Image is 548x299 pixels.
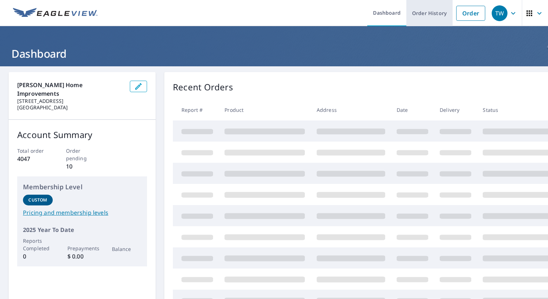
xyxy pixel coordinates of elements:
p: Total order [17,147,50,155]
p: $ 0.00 [67,252,97,261]
p: 0 [23,252,53,261]
a: Order [456,6,485,21]
p: Reports Completed [23,237,53,252]
img: EV Logo [13,8,98,19]
th: Report # [173,99,219,120]
p: [STREET_ADDRESS] [17,98,124,104]
p: 4047 [17,155,50,163]
th: Date [391,99,434,120]
p: Balance [112,245,142,253]
th: Address [311,99,391,120]
p: [GEOGRAPHIC_DATA] [17,104,124,111]
th: Delivery [434,99,477,120]
p: 10 [66,162,99,171]
div: TW [492,5,507,21]
p: 2025 Year To Date [23,226,141,234]
h1: Dashboard [9,46,539,61]
p: Recent Orders [173,81,233,94]
p: Prepayments [67,245,97,252]
th: Product [219,99,311,120]
a: Pricing and membership levels [23,208,141,217]
p: Account Summary [17,128,147,141]
p: Order pending [66,147,99,162]
p: Membership Level [23,182,141,192]
p: [PERSON_NAME] Home Improvements [17,81,124,98]
p: Custom [28,197,47,203]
